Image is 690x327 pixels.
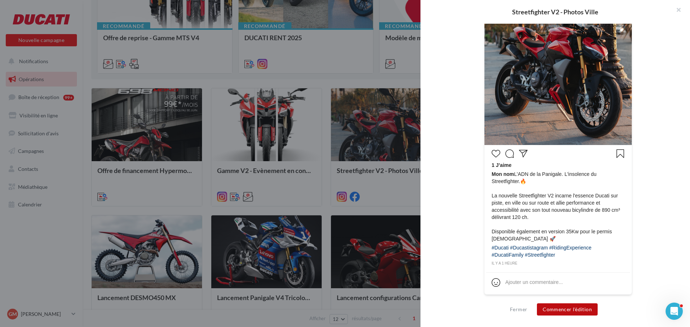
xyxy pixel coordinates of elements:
span: Mon nom [492,171,514,177]
svg: J’aime [492,149,500,158]
div: Ajouter un commentaire... [505,279,563,286]
svg: Partager la publication [519,149,528,158]
svg: Emoji [492,278,500,287]
div: La prévisualisation est non-contractuelle [484,295,632,304]
div: #Ducati #Ducastistagram #RidingExperience #DucatiFamily #Streetfighter [492,244,625,260]
div: 1 J’aime [492,162,625,170]
button: Fermer [507,305,530,314]
svg: Commenter [505,149,514,158]
svg: Enregistrer [616,149,625,158]
div: il y a 1 heure [492,260,625,267]
span: L'ADN de la Panigale. L'insolence du Streetfighter.🔥 La nouvelle Streetfighter V2 incarne l'essen... [492,170,625,242]
div: Streetfighter V2 - Photos Ville [432,9,678,15]
iframe: Intercom live chat [666,303,683,320]
button: Commencer l'édition [537,303,598,316]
